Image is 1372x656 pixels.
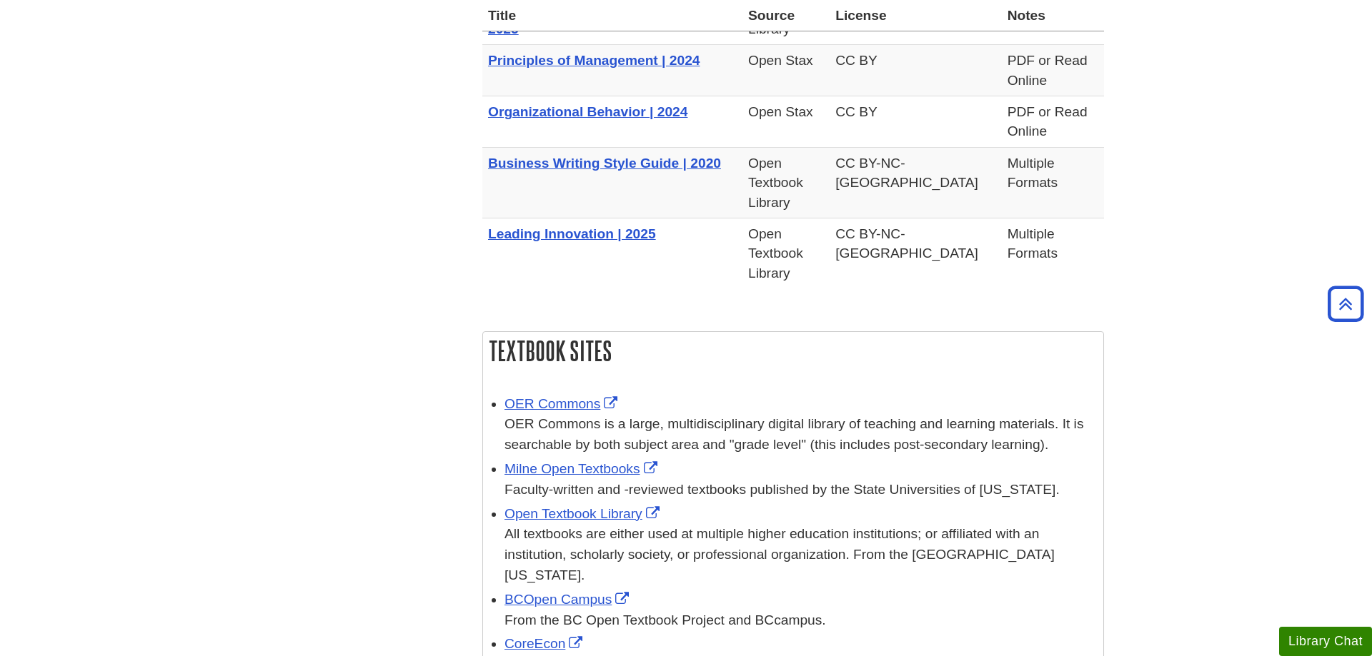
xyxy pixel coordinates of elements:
td: CC BY [830,45,1001,96]
a: Link opens in new window [504,592,632,607]
td: Multiple Formats [1002,147,1104,218]
a: Link opens in new window [504,396,621,411]
td: Open Textbook Library [742,147,830,218]
a: Link opens in new window [504,461,661,476]
div: All textbooks are either used at multiple higher education institutions; or affiliated with an in... [504,524,1096,585]
td: Open Textbook Library [742,218,830,289]
div: From the BC Open Textbook Project and BCcampus. [504,610,1096,631]
div: OER Commons is a large, multidisciplinary digital library of teaching and learning materials. It ... [504,414,1096,455]
td: CC BY-NC-[GEOGRAPHIC_DATA] [830,147,1001,218]
a: Back to Top [1323,294,1368,313]
a: Principles of Management | 2024 [488,53,700,68]
a: Link opens in new window [504,636,586,651]
a: Link opens in new window [504,506,663,521]
td: CC BY [830,96,1001,147]
td: Multiple Formats [1002,218,1104,289]
h2: Textbook Sites [483,332,1103,370]
a: Business Writing Style Guide | 2020 [488,156,721,171]
button: Library Chat [1279,627,1372,656]
a: Organizational Behavior | 2024 [488,104,687,119]
td: Open Stax [742,45,830,96]
td: Open Stax [742,96,830,147]
a: Leading Innovation | 2025 [488,226,656,241]
td: PDF or Read Online [1002,45,1104,96]
td: PDF or Read Online [1002,96,1104,147]
td: CC BY-NC-[GEOGRAPHIC_DATA] [830,218,1001,289]
div: Faculty-written and -reviewed textbooks published by the State Universities of [US_STATE]. [504,480,1096,500]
